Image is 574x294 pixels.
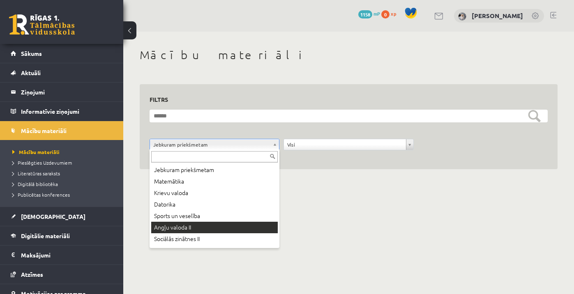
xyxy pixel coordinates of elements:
[151,245,278,256] div: Uzņēmējdarbības pamati (Specializētais kurss)
[151,199,278,210] div: Datorika
[151,210,278,222] div: Sports un veselība
[151,222,278,233] div: Angļu valoda II
[151,164,278,176] div: Jebkuram priekšmetam
[151,233,278,245] div: Sociālās zinātnes II
[151,176,278,187] div: Matemātika
[151,187,278,199] div: Krievu valoda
